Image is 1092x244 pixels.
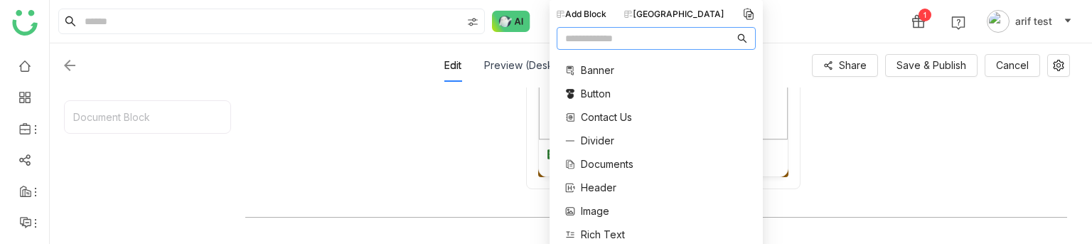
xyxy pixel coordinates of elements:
img: xlsx.svg [546,147,560,161]
div: Preview (Desktop) [484,49,573,82]
div: Edit [444,49,461,82]
img: ask-buddy-normal.svg [492,11,530,32]
span: Share [839,58,867,73]
span: arif test [1015,14,1052,29]
img: 68946e953fe0e4510ae79f16 [539,69,787,139]
span: Button [581,86,611,101]
span: Banner [581,63,614,78]
img: help.svg [951,16,965,30]
span: Save & Publish [896,58,966,73]
div: Add Block [557,8,606,21]
span: Image [581,203,609,218]
span: Header [581,180,616,195]
img: back.svg [61,57,78,74]
button: Share [812,54,878,77]
button: Save & Publish [885,54,978,77]
div: 1 [919,9,931,21]
img: search-type.svg [467,16,478,28]
div: Document Block [65,101,230,133]
span: Rich Text [581,227,625,242]
span: Documents [581,157,633,171]
button: arif test [984,10,1075,33]
span: Contact Us [581,110,632,124]
button: Cancel [985,54,1040,77]
span: Divider [581,133,614,148]
img: avatar [987,10,1010,33]
div: [GEOGRAPHIC_DATA] [624,8,724,21]
span: Cancel [996,58,1029,73]
img: logo [12,10,38,36]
